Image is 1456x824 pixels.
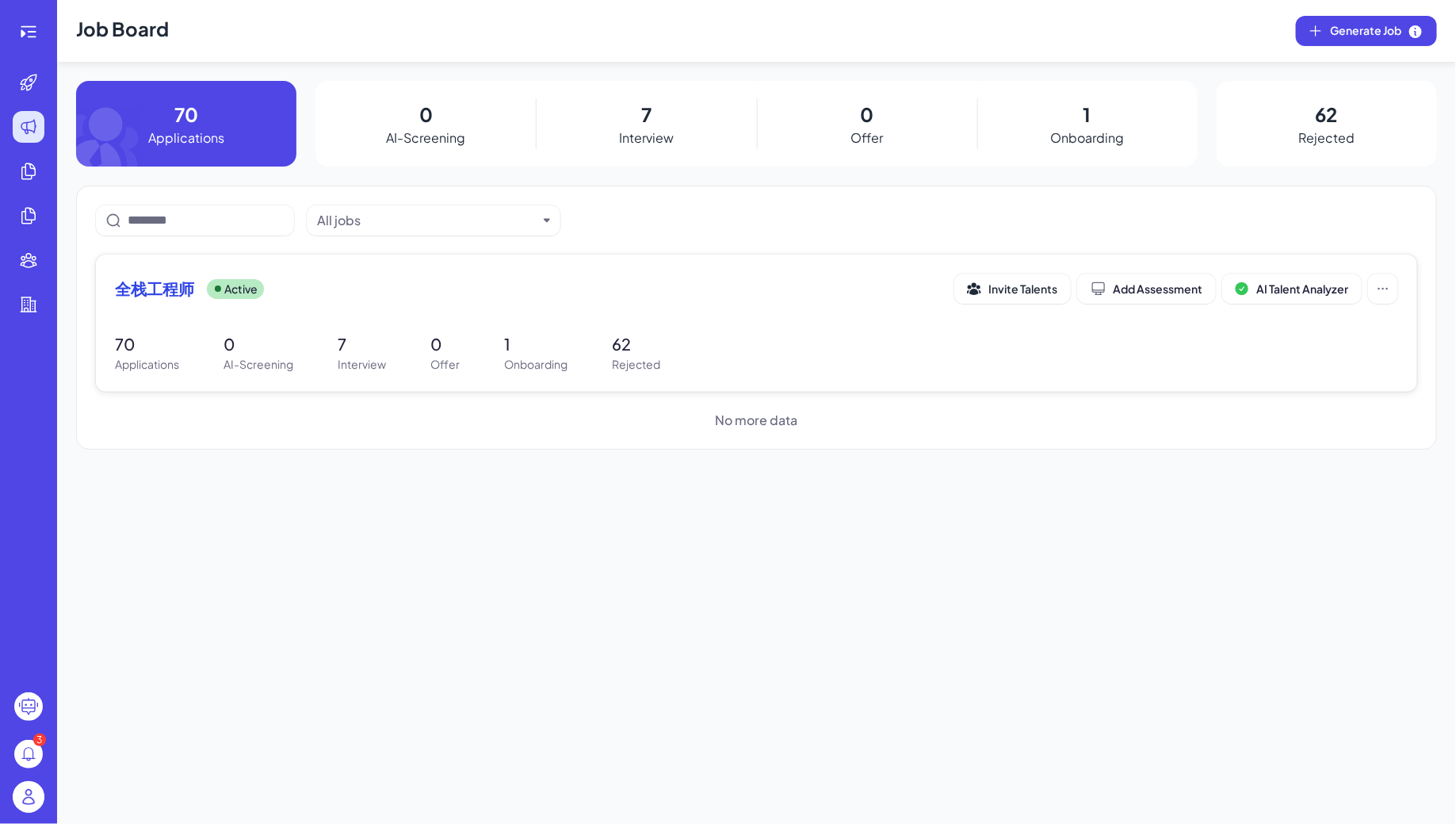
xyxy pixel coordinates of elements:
p: Onboarding [1050,128,1124,148]
p: Interview [338,356,386,373]
button: Invite Talents [954,274,1071,304]
div: All jobs [317,211,361,230]
p: 62 [1316,100,1338,128]
button: All jobs [317,211,537,230]
p: Offer [850,128,883,148]
p: AI-Screening [386,128,465,148]
button: Generate Job [1296,16,1437,46]
p: AI-Screening [224,356,293,373]
p: 1 [504,332,567,356]
p: 7 [641,100,652,128]
p: 70 [174,100,198,128]
p: Applications [148,128,224,148]
span: AI Talent Analyzer [1256,282,1348,296]
p: Active [224,281,258,297]
div: 3 [33,734,46,746]
p: 70 [115,332,179,356]
p: Rejected [1298,128,1355,148]
button: Add Assessment [1077,274,1216,304]
p: 0 [430,332,460,356]
p: Applications [115,356,179,373]
span: 全栈工程师 [115,278,194,300]
img: user_logo.png [13,781,44,813]
span: Invite Talents [988,282,1057,296]
span: No more data [716,411,798,430]
p: Offer [430,356,460,373]
span: Generate Job [1330,22,1424,40]
p: 1 [1083,100,1091,128]
p: Rejected [612,356,660,373]
p: 62 [612,332,660,356]
p: 7 [338,332,386,356]
p: Onboarding [504,356,567,373]
p: 0 [224,332,293,356]
p: 0 [419,100,433,128]
p: Interview [619,128,674,148]
div: Add Assessment [1091,281,1202,297]
p: 0 [860,100,873,128]
button: AI Talent Analyzer [1222,274,1362,304]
